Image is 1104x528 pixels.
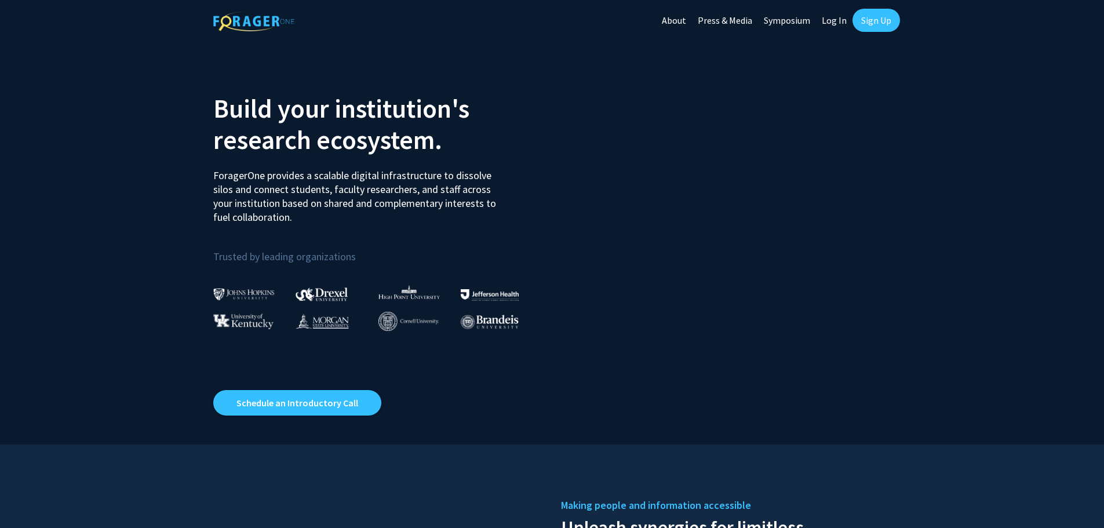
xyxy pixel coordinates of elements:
[213,390,381,416] a: Opens in a new tab
[461,289,519,300] img: Thomas Jefferson University
[378,312,439,331] img: Cornell University
[296,287,348,301] img: Drexel University
[561,497,891,514] h5: Making people and information accessible
[213,93,544,155] h2: Build your institution's research ecosystem.
[852,9,900,32] a: Sign Up
[296,314,349,329] img: Morgan State University
[213,314,274,329] img: University of Kentucky
[213,234,544,265] p: Trusted by leading organizations
[213,160,504,224] p: ForagerOne provides a scalable digital infrastructure to dissolve silos and connect students, fac...
[213,11,294,31] img: ForagerOne Logo
[378,285,440,299] img: High Point University
[213,288,275,300] img: Johns Hopkins University
[461,315,519,329] img: Brandeis University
